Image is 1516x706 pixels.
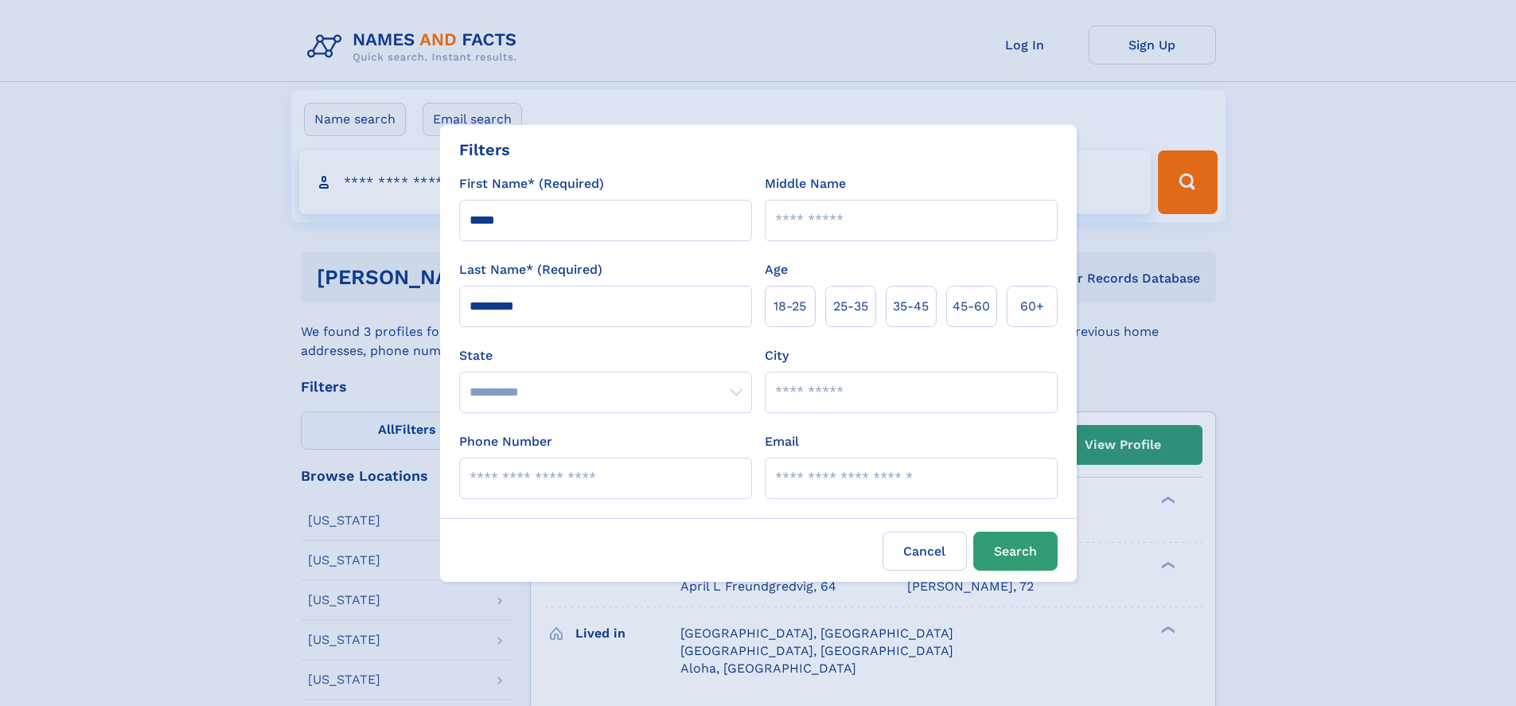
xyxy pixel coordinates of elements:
[459,346,752,365] label: State
[459,138,510,162] div: Filters
[893,297,929,316] span: 35‑45
[765,260,788,279] label: Age
[459,260,602,279] label: Last Name* (Required)
[774,297,806,316] span: 18‑25
[765,432,799,451] label: Email
[459,174,604,193] label: First Name* (Required)
[833,297,868,316] span: 25‑35
[953,297,990,316] span: 45‑60
[973,532,1058,571] button: Search
[459,432,552,451] label: Phone Number
[765,346,789,365] label: City
[765,174,846,193] label: Middle Name
[883,532,967,571] label: Cancel
[1020,297,1044,316] span: 60+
